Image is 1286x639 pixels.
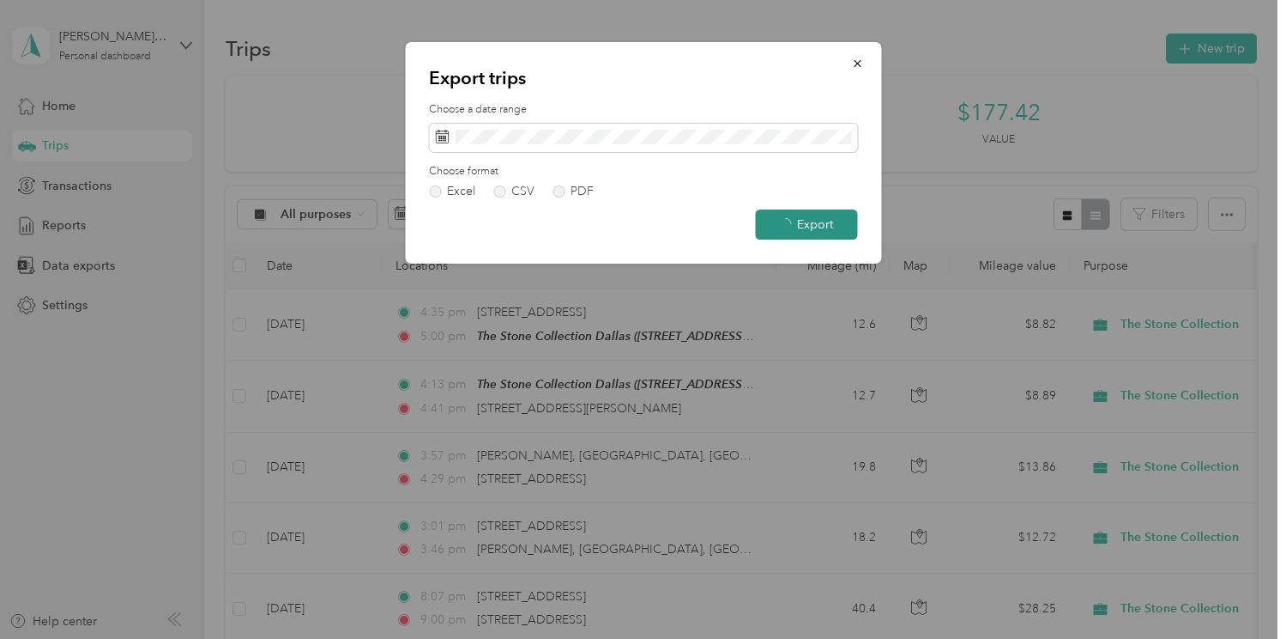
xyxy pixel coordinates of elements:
p: Export trips [429,66,857,90]
iframe: Everlance-gr Chat Button Frame [1190,543,1286,639]
div: Excel [447,186,475,198]
label: Choose a date range [429,102,857,118]
button: Export [755,210,857,240]
label: Choose format [429,164,857,180]
div: PDF [571,186,594,198]
div: CSV [511,186,534,198]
